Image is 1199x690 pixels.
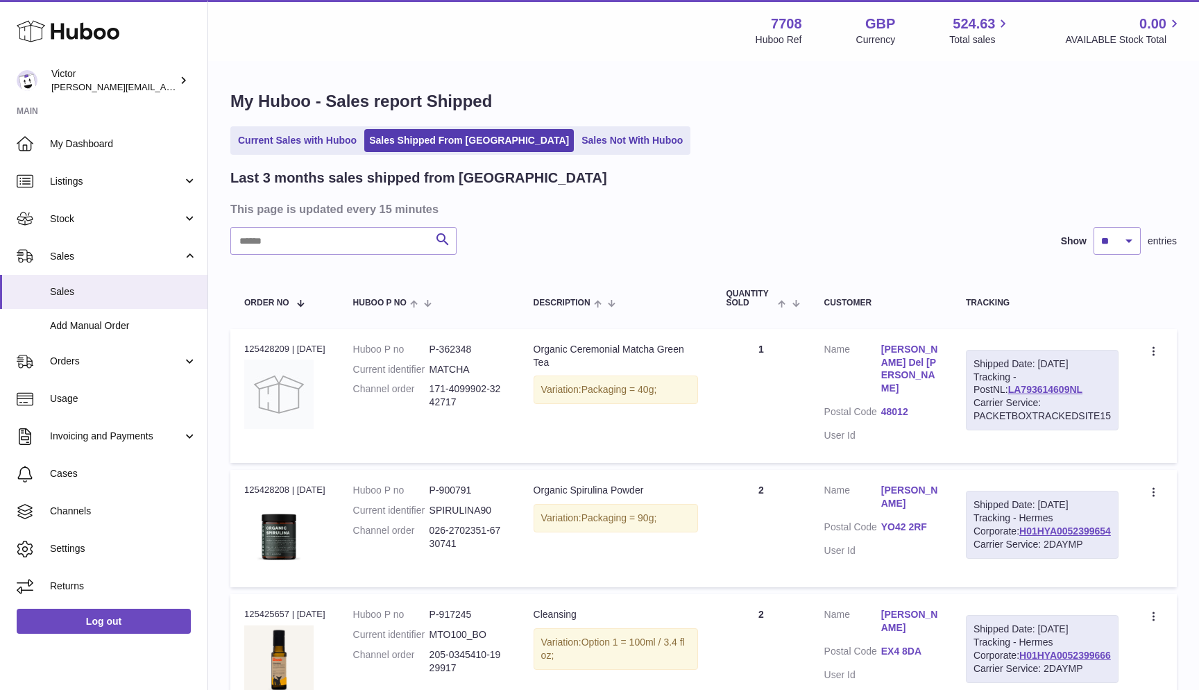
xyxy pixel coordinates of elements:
dt: Current identifier [353,628,430,641]
dt: Huboo P no [353,484,430,497]
span: Returns [50,580,197,593]
span: Huboo P no [353,298,407,308]
div: Victor [51,67,176,94]
span: Settings [50,542,197,555]
a: Sales Not With Huboo [577,129,688,152]
span: Cases [50,467,197,480]
dt: Postal Code [824,405,881,422]
dt: Huboo P no [353,608,430,621]
h1: My Huboo - Sales report Shipped [230,90,1177,112]
a: [PERSON_NAME] [881,484,938,510]
span: Listings [50,175,182,188]
td: 2 [712,470,810,587]
span: Channels [50,505,197,518]
dt: Name [824,484,881,514]
td: 1 [712,329,810,463]
div: Customer [824,298,938,308]
strong: 7708 [771,15,802,33]
div: Cleansing [534,608,699,621]
dt: User Id [824,668,881,682]
dd: MTO100_BO [430,628,506,641]
a: Sales Shipped From [GEOGRAPHIC_DATA] [364,129,574,152]
dt: Huboo P no [353,343,430,356]
div: Tracking - Hermes Corporate: [966,491,1119,559]
span: 524.63 [953,15,995,33]
a: YO42 2RF [881,521,938,534]
div: Shipped Date: [DATE] [973,498,1111,512]
div: Tracking - Hermes Corporate: [966,615,1119,683]
dt: Name [824,608,881,638]
span: Description [534,298,590,308]
dd: MATCHA [430,363,506,376]
a: EX4 8DA [881,645,938,658]
div: Variation: [534,376,699,404]
dt: User Id [824,544,881,557]
a: 524.63 Total sales [949,15,1011,47]
dt: Current identifier [353,504,430,517]
span: Orders [50,355,182,368]
div: Carrier Service: 2DAYMP [973,538,1111,551]
div: Shipped Date: [DATE] [973,357,1111,371]
span: Invoicing and Payments [50,430,182,443]
div: Variation: [534,628,699,670]
dd: 171-4099902-3242717 [430,382,506,409]
span: Sales [50,285,197,298]
span: Sales [50,250,182,263]
a: 0.00 AVAILABLE Stock Total [1065,15,1182,47]
dd: P-900791 [430,484,506,497]
span: Quantity Sold [726,289,774,308]
div: Variation: [534,504,699,532]
div: Tracking [966,298,1119,308]
img: victor@erbology.co [17,70,37,91]
span: My Dashboard [50,137,197,151]
span: Packaging = 90g; [581,512,657,523]
dd: 026-2702351-6730741 [430,524,506,550]
a: [PERSON_NAME] [881,608,938,634]
span: Order No [244,298,289,308]
span: Stock [50,212,182,226]
span: AVAILABLE Stock Total [1065,33,1182,47]
div: Carrier Service: PACKETBOXTRACKEDSITE15 [973,396,1111,423]
dt: Name [824,343,881,399]
a: Log out [17,609,191,634]
dd: P-917245 [430,608,506,621]
label: Show [1061,235,1087,248]
span: entries [1148,235,1177,248]
span: [PERSON_NAME][EMAIL_ADDRESS][DOMAIN_NAME] [51,81,278,92]
div: Organic Spirulina Powder [534,484,699,497]
a: H01HYA0052399654 [1019,525,1111,537]
img: no-photo.jpg [244,360,314,429]
div: Tracking - PostNL: [966,350,1119,430]
span: Packaging = 40g; [581,384,657,395]
div: Organic Ceremonial Matcha Green Tea [534,343,699,369]
a: H01HYA0052399666 [1019,650,1111,661]
h2: Last 3 months sales shipped from [GEOGRAPHIC_DATA] [230,169,607,187]
span: Option 1 = 100ml / 3.4 fl oz; [541,637,685,661]
a: Current Sales with Huboo [233,129,362,152]
dt: Channel order [353,648,430,675]
h3: This page is updated every 15 minutes [230,201,1173,217]
img: 77081700557711.jpg [244,501,314,571]
div: Carrier Service: 2DAYMP [973,662,1111,675]
dt: Postal Code [824,645,881,662]
dd: SPIRULINA90 [430,504,506,517]
a: LA793614609NL [1008,384,1082,395]
dt: Channel order [353,524,430,550]
div: Shipped Date: [DATE] [973,623,1111,636]
dd: 205-0345410-1929917 [430,648,506,675]
span: Usage [50,392,197,405]
div: 125425657 | [DATE] [244,608,325,621]
dt: Current identifier [353,363,430,376]
div: Currency [856,33,896,47]
dt: Postal Code [824,521,881,537]
span: 0.00 [1139,15,1166,33]
dt: Channel order [353,382,430,409]
a: 48012 [881,405,938,419]
div: Huboo Ref [756,33,802,47]
div: 125428208 | [DATE] [244,484,325,496]
dd: P-362348 [430,343,506,356]
strong: GBP [865,15,895,33]
div: 125428209 | [DATE] [244,343,325,355]
span: Total sales [949,33,1011,47]
a: [PERSON_NAME] Del [PERSON_NAME] [881,343,938,396]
